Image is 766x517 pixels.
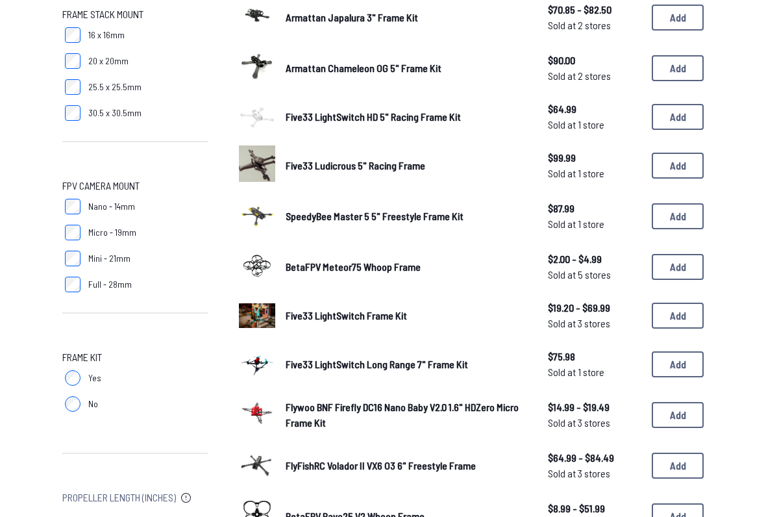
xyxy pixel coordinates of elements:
a: Five33 LightSwitch Long Range 7" Frame Kit [286,357,527,372]
span: Micro - 19mm [88,226,136,239]
a: Armattan Chameleon OG 5" Frame Kit [286,60,527,76]
input: Full - 28mm [65,277,80,292]
img: image [239,196,275,233]
a: Armattan Japalura 3" Frame Kit [286,10,527,25]
span: 16 x 16mm [88,29,125,42]
span: $14.99 - $19.49 [548,399,641,415]
input: No [65,396,80,412]
a: image [239,297,275,334]
span: $90.00 [548,53,641,68]
a: image [239,446,275,486]
img: image [239,48,275,84]
span: Full - 28mm [88,278,132,291]
span: SpeedyBee Master 5 5" Freestyle Frame Kit [286,210,463,222]
a: image [239,48,275,88]
img: image [239,395,275,431]
img: image [239,247,275,283]
a: Flywoo BNF Firefly DC16 Nano Baby V2.0 1.6" HDZero Micro Frame Kit [286,399,527,431]
a: image [239,247,275,287]
span: Five33 LightSwitch Long Range 7" Frame Kit [286,358,468,370]
span: $8.99 - $51.99 [548,501,641,516]
input: Micro - 19mm [65,225,80,240]
img: image [239,338,275,387]
a: image [239,395,275,435]
span: $64.99 [548,101,641,117]
span: Five33 Ludicrous 5" Racing Frame [286,159,425,171]
span: $19.20 - $69.99 [548,300,641,316]
button: Add [652,55,704,81]
span: $64.99 - $84.49 [548,450,641,466]
span: $99.99 [548,150,641,166]
span: No [88,397,98,410]
span: Sold at 1 store [548,166,641,181]
span: Sold at 3 stores [548,466,641,481]
a: image [239,99,275,135]
img: image [239,145,275,182]
a: image [239,196,275,236]
span: $2.00 - $4.99 [548,251,641,267]
a: FlyFishRC Volador II VX6 O3 6" Freestyle Frame [286,458,527,473]
span: Sold at 1 store [548,364,641,380]
span: $87.99 [548,201,641,216]
button: Add [652,453,704,479]
span: Flywoo BNF Firefly DC16 Nano Baby V2.0 1.6" HDZero Micro Frame Kit [286,401,519,429]
span: FPV Camera Mount [62,178,140,194]
button: Add [652,254,704,280]
span: BetaFPV Meteor75 Whoop Frame [286,260,421,273]
input: 16 x 16mm [65,27,80,43]
img: image [239,446,275,482]
a: image [239,145,275,186]
input: Yes [65,370,80,386]
button: Add [652,153,704,179]
input: 25.5 x 25.5mm [65,79,80,95]
a: SpeedyBee Master 5 5" Freestyle Frame Kit [286,208,527,224]
input: 30.5 x 30.5mm [65,105,80,121]
button: Add [652,402,704,428]
span: Nano - 14mm [88,200,135,213]
span: Sold at 2 stores [548,68,641,84]
span: Sold at 2 stores [548,18,641,33]
span: Frame Kit [62,349,102,365]
span: Frame Stack Mount [62,6,143,22]
span: Sold at 1 store [548,117,641,132]
span: Sold at 1 store [548,216,641,232]
button: Add [652,203,704,229]
span: Five33 LightSwitch Frame Kit [286,309,407,322]
span: Armattan Japalura 3" Frame Kit [286,11,418,23]
a: Five33 Ludicrous 5" Racing Frame [286,158,527,173]
input: Mini - 21mm [65,251,80,266]
button: Add [652,104,704,130]
span: 25.5 x 25.5mm [88,81,142,94]
span: Mini - 21mm [88,252,130,265]
span: Armattan Chameleon OG 5" Frame Kit [286,62,441,74]
input: Nano - 14mm [65,199,80,214]
span: Sold at 5 stores [548,267,641,283]
button: Add [652,351,704,377]
span: $70.85 - $82.50 [548,2,641,18]
a: Five33 LightSwitch HD 5" Racing Frame Kit [286,109,527,125]
span: Propeller Length (Inches) [62,490,176,505]
a: BetaFPV Meteor75 Whoop Frame [286,259,527,275]
button: Add [652,5,704,31]
input: 20 x 20mm [65,53,80,69]
img: image [239,105,275,129]
a: image [239,344,275,385]
span: Yes [88,372,101,385]
span: FlyFishRC Volador II VX6 O3 6" Freestyle Frame [286,459,476,472]
a: Five33 LightSwitch Frame Kit [286,308,527,323]
span: 20 x 20mm [88,55,129,68]
span: Five33 LightSwitch HD 5" Racing Frame Kit [286,110,461,123]
span: Sold at 3 stores [548,316,641,331]
span: Sold at 3 stores [548,415,641,431]
span: $75.98 [548,349,641,364]
span: 30.5 x 30.5mm [88,107,142,120]
button: Add [652,303,704,329]
img: image [239,303,275,327]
